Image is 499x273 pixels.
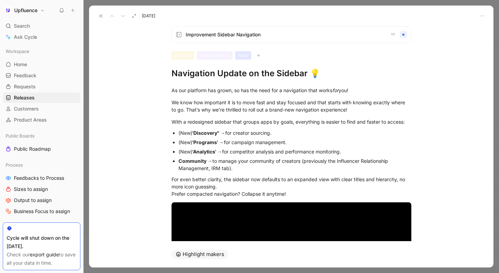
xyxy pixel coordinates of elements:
[3,70,80,81] a: Feedback
[14,33,37,41] span: Ask Cycle
[186,30,385,39] span: Improvement Sidebar Navigation
[172,51,411,60] div: UpdateImprovementNew
[14,175,64,182] span: Feedbacks to Process
[3,160,80,170] div: Process
[178,139,411,146] div: (New) for campaign management.
[6,161,23,168] span: Process
[3,184,80,194] a: Sizes to assign
[3,6,46,15] button: UpfluenceUpfluence
[3,173,80,183] a: Feedbacks to Process
[14,105,39,112] span: Customers
[192,130,225,136] strong: 'Discovery" →
[172,249,228,259] button: Highlight makers
[14,186,48,193] span: Sizes to assign
[14,7,37,14] h1: Upfluence
[178,129,411,136] div: (New) for creator sourcing.
[3,195,80,205] a: Output to assign
[6,48,29,55] span: Workspace
[3,93,80,103] a: Releases
[192,139,224,145] strong: 'Programs' →
[332,87,339,93] em: for
[14,116,47,123] span: Product Areas
[3,104,80,114] a: Customers
[3,144,80,154] a: Public Roadmap
[7,250,77,267] div: Check our to save all your data in time.
[14,61,27,68] span: Home
[14,208,70,215] span: Business Focus to assign
[14,94,35,101] span: Releases
[178,148,411,155] div: (New) for competitor analysis and performance monitoring.
[14,22,30,30] span: Search
[30,252,59,257] a: export guide
[235,51,251,60] div: New
[178,158,212,164] strong: Community →
[172,176,411,197] div: For even better clarity, the sidebar now defaults to an expanded view with clear titles and hiera...
[3,32,80,42] a: Ask Cycle
[172,68,411,79] h1: Navigation Update on the Sidebar 💡
[5,7,11,14] img: Upfluence
[142,13,155,19] span: [DATE]
[3,115,80,125] a: Product Areas
[14,83,36,90] span: Requests
[3,131,80,141] div: Public Boards
[3,206,80,217] a: Business Focus to assign
[6,132,35,139] span: Public Boards
[192,149,222,155] strong: 'Analytics' →
[3,131,80,154] div: Public BoardsPublic Roadmap
[3,81,80,92] a: Requests
[14,72,36,79] span: Feedback
[14,146,51,152] span: Public Roadmap
[3,160,80,217] div: ProcessFeedbacks to ProcessSizes to assignOutput to assignBusiness Focus to assign
[3,46,80,56] div: Workspace
[3,59,80,70] a: Home
[7,234,77,250] div: Cycle will shut down on the [DATE].
[172,99,411,113] div: We know how important it is to move fast and stay focused and that starts with knowing exactly wh...
[197,51,233,60] div: Improvement
[178,157,411,172] div: to manage your community of creators (previously the Influencer Relationship Management, IRM tab).
[172,118,411,125] div: With a redesigned sidebar that groups apps by goals, everything is easier to find and faster to a...
[3,21,80,31] div: Search
[172,87,411,94] div: As our platform has grown, so has the need for a navigation that works you!
[172,51,194,60] div: Update
[14,197,52,204] span: Output to assign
